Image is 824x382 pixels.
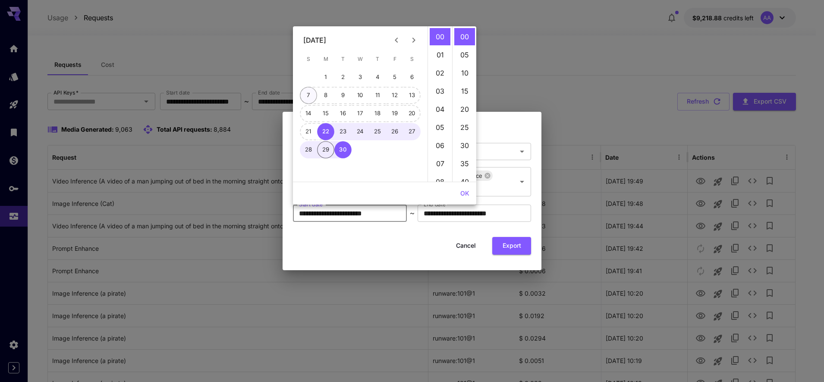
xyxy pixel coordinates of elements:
span: Wednesday [352,51,368,68]
button: 8 [317,87,334,104]
span: Friday [387,51,403,68]
button: 30 [334,141,352,158]
p: ~ [410,208,415,218]
li: 5 minutes [454,46,475,63]
li: 40 minutes [454,173,475,190]
ul: Select minutes [452,26,476,182]
div: [DATE] [303,35,326,45]
button: 21 [300,123,317,140]
button: OK [457,186,473,202]
button: 17 [352,105,369,122]
span: Saturday [404,51,420,68]
button: 29 [317,141,334,158]
button: 23 [334,123,352,140]
button: 6 [403,69,421,86]
li: 0 hours [430,28,450,45]
li: 7 hours [430,155,450,172]
button: 15 [317,105,334,122]
li: 4 hours [430,101,450,118]
li: 30 minutes [454,137,475,154]
button: 10 [352,87,369,104]
li: 2 hours [430,64,450,82]
button: Export [492,237,531,255]
button: 13 [403,87,421,104]
button: 9 [334,87,352,104]
button: 2 [334,69,352,86]
button: 18 [369,105,386,122]
button: Open [516,176,528,188]
span: Thursday [370,51,385,68]
button: 27 [403,123,421,140]
li: 25 minutes [454,119,475,136]
li: 1 hours [430,46,450,63]
button: 25 [369,123,386,140]
button: Next month [405,32,422,49]
button: 24 [352,123,369,140]
li: 10 minutes [454,64,475,82]
span: Monday [318,51,333,68]
button: Open [516,145,528,158]
button: 7 [300,87,317,104]
button: 11 [369,87,386,104]
button: Previous month [388,32,405,49]
button: 28 [300,141,317,158]
li: 15 minutes [454,82,475,100]
button: 12 [386,87,403,104]
li: 0 minutes [454,28,475,45]
button: 26 [386,123,403,140]
li: 20 minutes [454,101,475,118]
button: 5 [386,69,403,86]
li: 6 hours [430,137,450,154]
span: Tuesday [335,51,351,68]
li: 5 hours [430,119,450,136]
h2: Export CSV [283,112,541,136]
button: 14 [300,105,317,122]
button: 19 [386,105,403,122]
li: 8 hours [430,173,450,190]
button: 4 [369,69,386,86]
button: 22 [317,123,334,140]
button: 1 [317,69,334,86]
li: 3 hours [430,82,450,100]
button: 16 [334,105,352,122]
span: Sunday [301,51,316,68]
button: Cancel [447,237,485,255]
button: 20 [403,105,421,122]
li: 35 minutes [454,155,475,172]
div: Price [465,170,493,181]
ul: Select hours [428,26,452,182]
button: 3 [352,69,369,86]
